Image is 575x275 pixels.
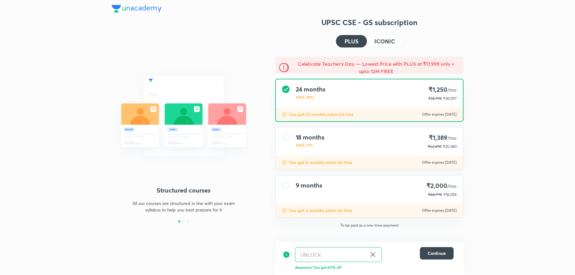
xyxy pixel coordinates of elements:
[428,86,457,94] h4: ₹1,250
[289,111,354,118] p: You get 12 months extra for free
[345,38,358,44] h4: PLUS
[289,207,352,214] p: You get 3 months extra for free
[282,112,287,117] img: discount
[112,5,162,12] img: Company Logo
[443,192,457,197] span: ₹18,058
[130,200,237,213] p: All our courses are structured in line with your exam syllabus to help you best prepare for it
[422,160,457,165] p: Offer expires [DATE]
[289,159,352,166] p: You get 6 months extra for free
[295,264,454,270] p: Awesome! You got 60% off
[374,38,395,44] h4: ICONIC
[282,160,287,165] img: discount
[112,186,255,195] h4: Structured courses
[296,86,325,93] h4: 24 months
[447,86,457,93] span: /mo
[275,17,464,27] h3: UPSC CSE - GS subscription
[422,112,457,117] p: Offer expires [DATE]
[420,247,454,259] button: Continue
[428,192,442,197] p: ₹44,998
[296,182,322,189] h4: 9 months
[296,94,325,100] p: SAVE 38%
[270,223,468,228] p: To be paid as a one-time payment
[367,35,402,47] button: ICONIC
[283,247,290,262] img: discount
[282,208,287,213] img: discount
[296,142,325,148] p: SAVE 31%
[293,60,460,75] h5: Celebrate Teacher’s Day — Lowest Price with PLUS at ₹17,999 only + upto 12M FREE
[112,62,255,170] img: daily_live_classes_be8fa5af21.svg
[443,144,457,149] span: ₹25,080
[428,250,446,256] span: Continue
[428,144,442,149] p: ₹62,498
[443,96,457,101] span: ₹30,097
[422,208,457,213] p: Offer expires [DATE]
[296,134,325,141] h4: 18 months
[336,35,367,47] button: PLUS
[428,134,457,142] h4: ₹1,389
[447,183,457,189] span: /mo
[295,247,367,262] input: Have a referral code?
[426,182,456,190] h4: ₹2,000
[279,63,289,73] img: -
[428,96,442,101] p: ₹74,998
[447,135,457,141] span: /mo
